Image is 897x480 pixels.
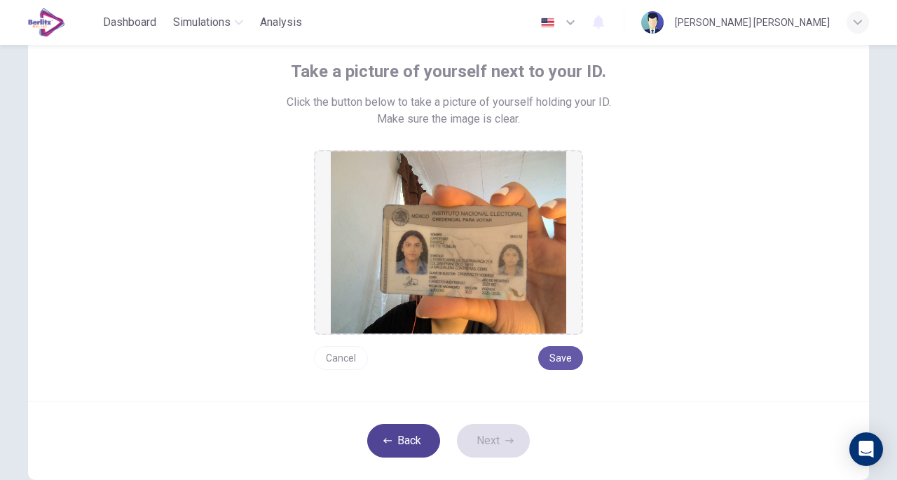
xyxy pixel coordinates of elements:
span: Analysis [260,14,302,31]
button: Simulations [167,10,249,35]
button: Cancel [314,346,368,370]
img: en [539,18,556,28]
span: Take a picture of yourself next to your ID. [291,60,606,83]
span: Make sure the image is clear. [377,111,520,128]
button: Dashboard [97,10,162,35]
div: [PERSON_NAME] [PERSON_NAME] [675,14,830,31]
a: EduSynch logo [28,8,97,36]
div: Open Intercom Messenger [849,432,883,466]
button: Analysis [254,10,308,35]
img: Profile picture [641,11,664,34]
span: Dashboard [103,14,156,31]
img: EduSynch logo [28,8,65,36]
span: Click the button below to take a picture of yourself holding your ID. [287,94,611,111]
button: Save [538,346,583,370]
img: preview screemshot [331,151,566,334]
span: Simulations [173,14,231,31]
button: Back [367,424,440,458]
